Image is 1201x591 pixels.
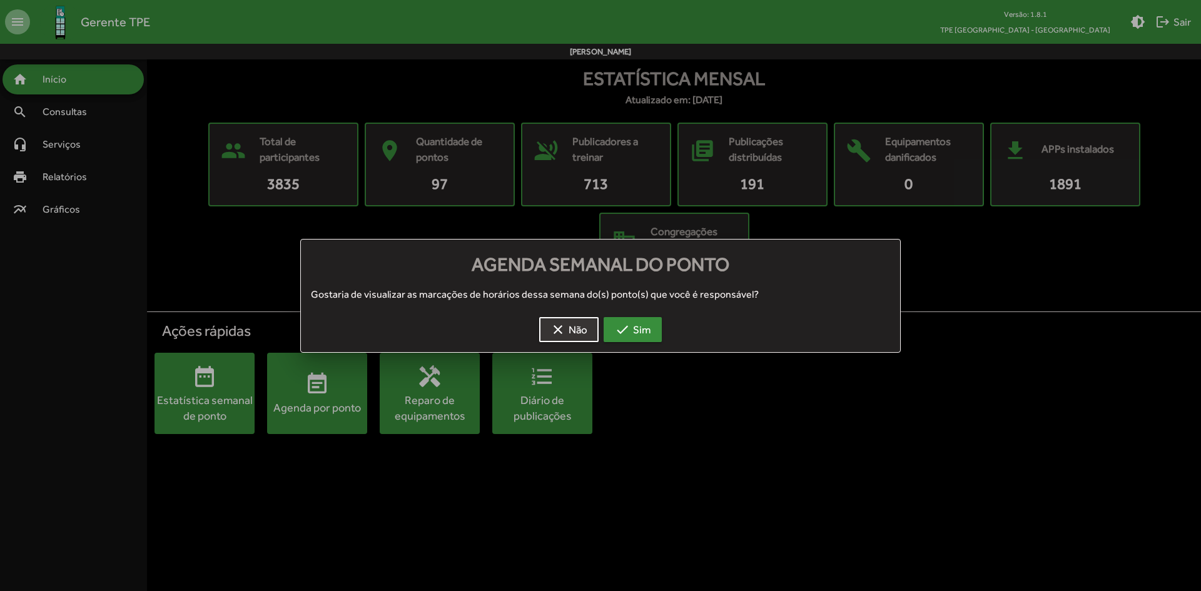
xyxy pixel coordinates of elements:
[550,322,565,337] mat-icon: clear
[472,253,729,275] span: Agenda semanal do ponto
[550,318,587,341] span: Não
[604,317,662,342] button: Sim
[301,287,900,302] div: Gostaria de visualizar as marcações de horários dessa semana do(s) ponto(s) que você é responsável?
[539,317,599,342] button: Não
[615,322,630,337] mat-icon: check
[615,318,651,341] span: Sim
